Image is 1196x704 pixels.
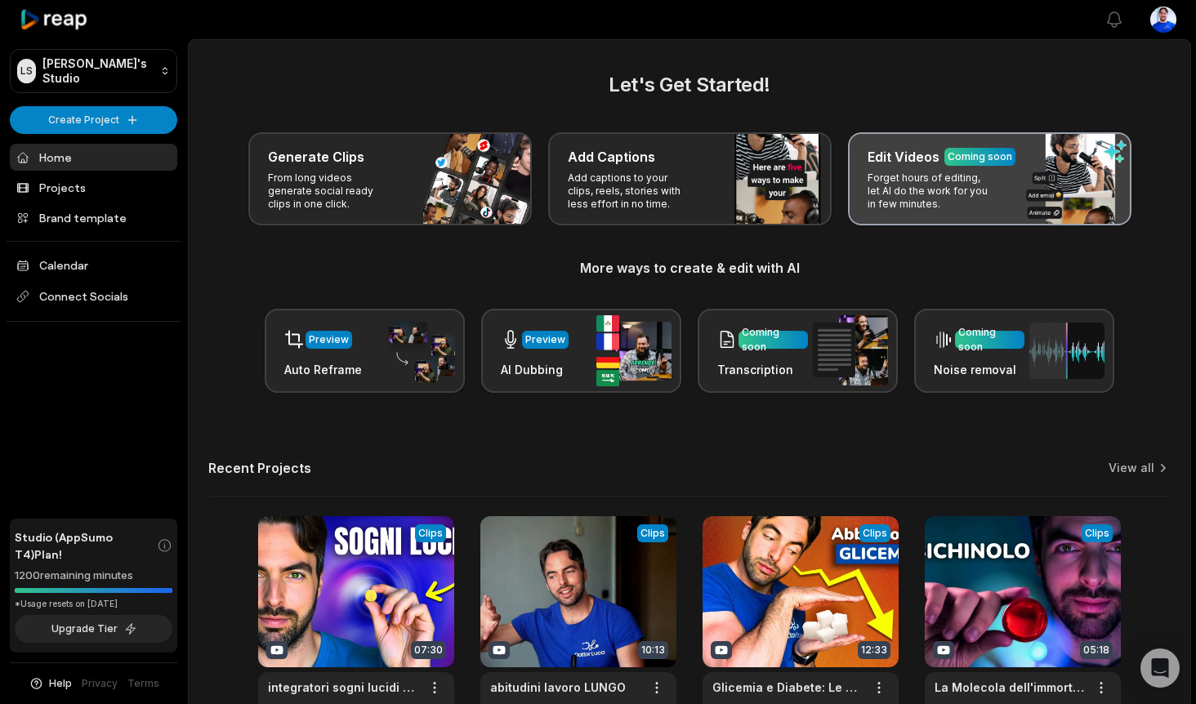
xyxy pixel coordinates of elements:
[596,315,672,386] img: ai_dubbing.png
[490,679,626,696] a: abitudini lavoro LUNGO
[49,676,72,691] span: Help
[712,679,863,696] a: Glicemia e Diabete: Le 3 Azioni Che Devi Iniziare DA SUBITO Per Prevenirlo.
[568,147,655,167] h3: Add Captions
[1109,460,1154,476] a: View all
[29,676,72,691] button: Help
[42,56,154,86] p: [PERSON_NAME]'s Studio
[284,361,362,378] h3: Auto Reframe
[1140,648,1180,688] div: Open Intercom Messenger
[813,315,888,385] img: transcription.png
[568,172,694,211] p: Add captions to your clips, reels, stories with less effort in no time.
[380,319,455,383] img: auto_reframe.png
[958,325,1021,354] div: Coming soon
[268,147,364,167] h3: Generate Clips
[15,598,172,610] div: *Usage resets on [DATE]
[15,528,157,563] span: Studio (AppSumo T4) Plan!
[208,258,1171,278] h3: More ways to create & edit with AI
[742,325,805,354] div: Coming soon
[10,204,177,231] a: Brand template
[268,679,418,696] a: integratori sogni lucidi LUNGO
[15,568,172,584] div: 1200 remaining minutes
[309,332,349,347] div: Preview
[948,149,1012,164] div: Coming soon
[17,59,36,83] div: LS
[934,361,1024,378] h3: Noise removal
[10,252,177,278] a: Calendar
[525,332,565,347] div: Preview
[82,676,118,691] a: Privacy
[15,615,172,643] button: Upgrade Tier
[501,361,569,378] h3: AI Dubbing
[1029,323,1105,379] img: noise_removal.png
[208,70,1171,100] h2: Let's Get Started!
[868,147,939,167] h3: Edit Videos
[10,174,177,201] a: Projects
[127,676,159,691] a: Terms
[10,106,177,134] button: Create Project
[208,460,311,476] h2: Recent Projects
[10,144,177,171] a: Home
[268,172,395,211] p: From long videos generate social ready clips in one click.
[10,282,177,311] span: Connect Socials
[935,679,1085,696] a: La Molecola dell'immortalità: UBICHINOLO e q10
[868,172,994,211] p: Forget hours of editing, let AI do the work for you in few minutes.
[717,361,808,378] h3: Transcription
